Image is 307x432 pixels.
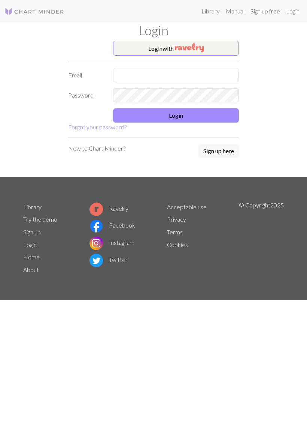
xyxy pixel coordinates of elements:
[89,203,103,216] img: Ravelry logo
[23,253,40,260] a: Home
[89,219,103,233] img: Facebook logo
[89,256,128,263] a: Twitter
[167,216,186,223] a: Privacy
[113,41,239,56] button: Loginwith
[239,201,284,276] p: © Copyright 2025
[89,205,128,212] a: Ravelry
[113,108,239,123] button: Login
[23,216,57,223] a: Try the demo
[23,228,41,235] a: Sign up
[167,228,183,235] a: Terms
[223,4,247,19] a: Manual
[68,144,125,153] p: New to Chart Minder?
[198,4,223,19] a: Library
[19,22,288,38] h1: Login
[64,88,109,102] label: Password
[23,266,39,273] a: About
[167,203,207,210] a: Acceptable use
[23,203,42,210] a: Library
[4,7,64,16] img: Logo
[283,4,303,19] a: Login
[89,254,103,267] img: Twitter logo
[167,241,188,248] a: Cookies
[198,144,239,159] a: Sign up here
[89,222,135,229] a: Facebook
[64,68,109,82] label: Email
[175,43,204,52] img: Ravelry
[68,123,127,130] a: Forgot your password?
[89,239,134,246] a: Instagram
[23,241,37,248] a: Login
[247,4,283,19] a: Sign up free
[89,237,103,250] img: Instagram logo
[198,144,239,158] button: Sign up here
